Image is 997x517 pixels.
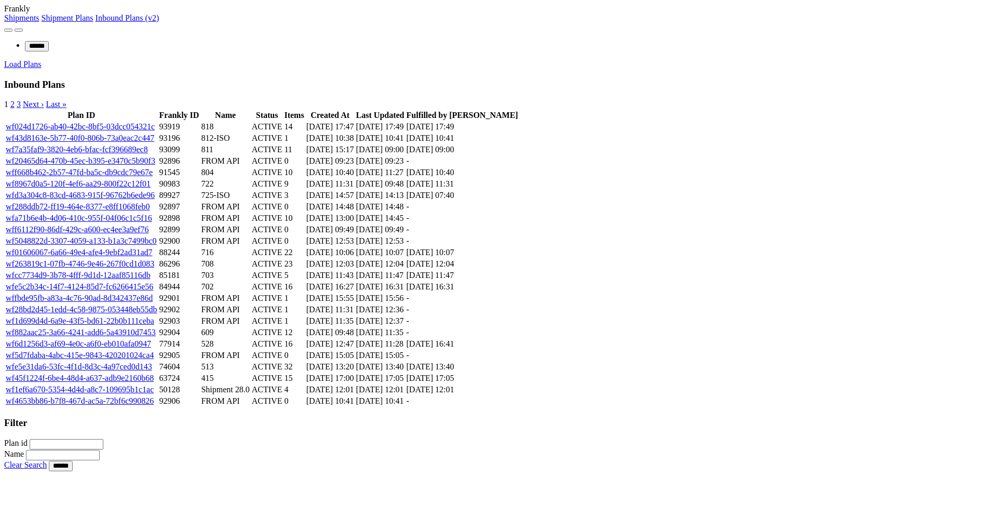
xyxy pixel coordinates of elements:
td: ACTIVE [251,133,283,143]
td: [DATE] 11:31 [306,304,355,315]
td: ACTIVE [251,373,283,383]
td: 92899 [159,224,200,235]
a: wf01606067-6a66-49e4-afe4-9ebf2ad31ad7 [6,248,153,257]
a: wf20465d64-470b-45ec-b395-e3470c5b90f3 [6,156,155,165]
a: wf43d8163e-5b77-40f0-806b-73a0eac2c447 [6,134,154,142]
a: Shipment Plans [42,14,93,22]
a: wf024d1726-ab40-42bc-8bf5-03dcc054321c [6,122,155,131]
td: 84944 [159,282,200,292]
td: 92902 [159,304,200,315]
th: Items [284,110,304,121]
td: [DATE] 09:00 [356,144,405,155]
td: ACTIVE [251,362,283,372]
a: wf4653bb86-b7f8-467d-ac5a-72bf6c990826 [6,396,154,405]
th: Created At [306,110,355,121]
a: Load Plans [4,60,42,69]
td: ACTIVE [251,122,283,132]
td: 11 [284,144,304,155]
td: - [406,202,519,212]
td: 0 [284,236,304,246]
td: 0 [284,202,304,212]
td: 92897 [159,202,200,212]
a: wff668b462-2b57-47fd-ba5c-db9cdc79e67e [6,168,153,177]
th: Plan ID [5,110,158,121]
td: ACTIVE [251,385,283,395]
button: Toggle navigation [15,29,23,32]
td: 86296 [159,259,200,269]
td: [DATE] 12:01 [406,385,519,395]
td: 415 [200,373,250,383]
td: ACTIVE [251,179,283,189]
td: [DATE] 10:07 [356,247,405,258]
td: [DATE] 12:53 [356,236,405,246]
td: - [406,156,519,166]
td: 1 [284,316,304,326]
td: 77914 [159,339,200,349]
td: [DATE] 09:49 [356,224,405,235]
td: FROM API [200,236,250,246]
td: 1 [284,133,304,143]
td: 22 [284,247,304,258]
td: [DATE] 11:47 [406,270,519,281]
td: [DATE] 15:05 [306,350,355,361]
a: wfe5c2b34c-14f7-4124-85d7-fc6266415e56 [6,282,153,291]
td: ACTIVE [251,259,283,269]
td: FROM API [200,224,250,235]
td: [DATE] 10:41 [406,133,519,143]
td: [DATE] 11:28 [356,339,405,349]
td: - [406,304,519,315]
td: 92904 [159,327,200,338]
a: wfe5e31da6-53fc-4f1d-8d3c-4a97ced0d143 [6,362,152,371]
td: [DATE] 09:23 [306,156,355,166]
td: [DATE] 10:38 [306,133,355,143]
a: wf8967d0a5-120f-4ef6-aa29-800f22c12f01 [6,179,151,188]
td: [DATE] 12:04 [406,259,519,269]
td: - [406,396,519,406]
td: [DATE] 16:31 [406,282,519,292]
td: [DATE] 11:31 [306,179,355,189]
td: [DATE] 12:04 [356,259,405,269]
td: 90983 [159,179,200,189]
td: [DATE] 11:43 [306,270,355,281]
td: 609 [200,327,250,338]
td: ACTIVE [251,270,283,281]
th: Name [200,110,250,121]
td: 63724 [159,373,200,383]
a: wf7a35faf9-3820-4eb6-bfac-fcf396689ec8 [6,145,148,154]
td: [DATE] 13:40 [356,362,405,372]
td: 1 [284,293,304,303]
td: - [406,293,519,303]
a: wfd3a304c8-83cd-4683-915f-96762b6ede96 [6,191,155,200]
a: wff6112f90-86df-429c-a600-ec4ee3a9ef76 [6,225,149,234]
td: [DATE] 14:48 [356,202,405,212]
td: [DATE] 17:49 [406,122,519,132]
a: Shipments [4,14,39,22]
nav: pager [4,100,993,109]
td: [DATE] 11:31 [406,179,519,189]
td: - [406,327,519,338]
a: wf1d699d4d-6a9e-43f5-bd61-22b0b111ceba [6,316,154,325]
td: ACTIVE [251,339,283,349]
td: 92898 [159,213,200,223]
td: [DATE] 14:13 [356,190,405,201]
td: [DATE] 12:01 [306,385,355,395]
td: [DATE] 15:56 [356,293,405,303]
td: FROM API [200,293,250,303]
td: 16 [284,339,304,349]
td: [DATE] 10:40 [306,167,355,178]
th: Last Updated [356,110,405,121]
td: 92900 [159,236,200,246]
td: 92903 [159,316,200,326]
a: wf5048822d-3307-4059-a133-b1a3c7499bc0 [6,236,157,245]
a: wf45f1224f-6be4-48d4-a637-adb9e2160b68 [6,374,154,382]
td: - [406,213,519,223]
td: ACTIVE [251,304,283,315]
td: ACTIVE [251,316,283,326]
td: [DATE] 15:05 [356,350,405,361]
td: [DATE] 13:20 [306,362,355,372]
td: 528 [200,339,250,349]
td: [DATE] 14:57 [306,190,355,201]
td: [DATE] 11:35 [306,316,355,326]
td: ACTIVE [251,190,283,201]
td: ACTIVE [251,156,283,166]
